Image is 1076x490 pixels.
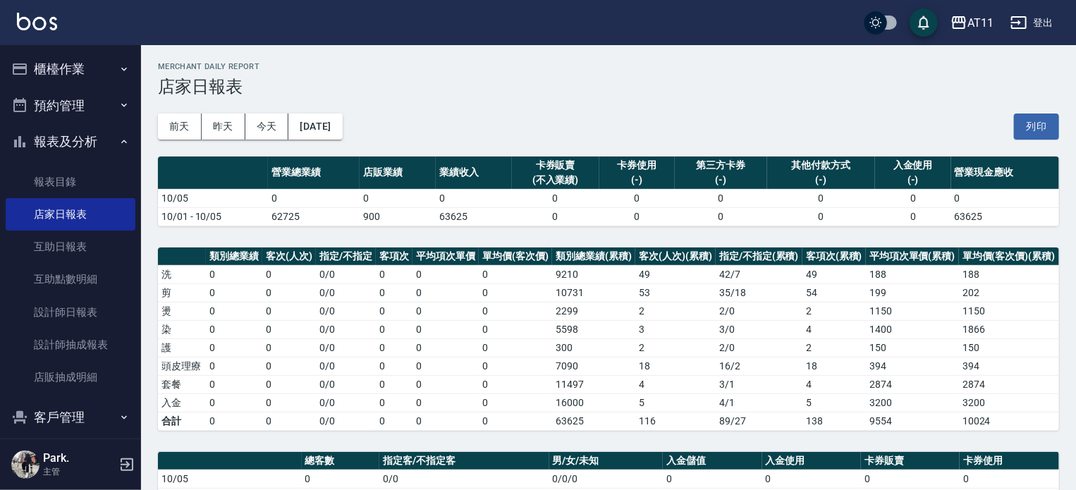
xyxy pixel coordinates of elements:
[360,157,436,190] th: 店販業績
[316,247,376,266] th: 指定/不指定
[967,14,994,32] div: AT11
[802,412,866,430] td: 138
[11,451,39,479] img: Person
[262,283,316,302] td: 0
[635,412,716,430] td: 116
[552,375,635,393] td: 11497
[549,452,664,470] th: 男/女/未知
[879,173,948,188] div: (-)
[552,393,635,412] td: 16000
[552,283,635,302] td: 10731
[316,338,376,357] td: 0 / 0
[802,357,866,375] td: 18
[603,173,672,188] div: (-)
[802,302,866,320] td: 2
[951,189,1059,207] td: 0
[635,393,716,412] td: 5
[262,393,316,412] td: 0
[512,207,599,226] td: 0
[479,283,552,302] td: 0
[360,207,436,226] td: 900
[262,412,316,430] td: 0
[716,412,802,430] td: 89/27
[158,470,302,488] td: 10/05
[262,338,316,357] td: 0
[552,412,635,430] td: 63625
[635,357,716,375] td: 18
[379,452,549,470] th: 指定客/不指定客
[158,114,202,140] button: 前天
[412,320,479,338] td: 0
[802,247,866,266] th: 客項次(累積)
[879,158,948,173] div: 入金使用
[945,8,999,37] button: AT11
[262,265,316,283] td: 0
[360,189,436,207] td: 0
[802,375,866,393] td: 4
[412,302,479,320] td: 0
[6,198,135,231] a: 店家日報表
[479,357,552,375] td: 0
[802,393,866,412] td: 5
[17,13,57,30] img: Logo
[716,357,802,375] td: 16 / 2
[635,247,716,266] th: 客次(人次)(累積)
[866,283,959,302] td: 199
[268,157,360,190] th: 營業總業績
[376,283,412,302] td: 0
[762,452,861,470] th: 入金使用
[376,247,412,266] th: 客項次
[675,207,766,226] td: 0
[675,189,766,207] td: 0
[635,375,716,393] td: 4
[436,157,512,190] th: 業績收入
[875,207,951,226] td: 0
[959,247,1059,266] th: 單均價(客次價)(累積)
[552,357,635,375] td: 7090
[412,357,479,375] td: 0
[861,470,960,488] td: 0
[158,77,1059,97] h3: 店家日報表
[412,375,479,393] td: 0
[206,412,262,430] td: 0
[479,247,552,266] th: 單均價(客次價)
[412,393,479,412] td: 0
[376,375,412,393] td: 0
[875,189,951,207] td: 0
[549,470,664,488] td: 0/0/0
[158,283,206,302] td: 剪
[245,114,289,140] button: 今天
[412,412,479,430] td: 0
[678,173,763,188] div: (-)
[716,247,802,266] th: 指定/不指定(累積)
[866,265,959,283] td: 188
[635,320,716,338] td: 3
[206,338,262,357] td: 0
[6,87,135,124] button: 預約管理
[206,375,262,393] td: 0
[206,265,262,283] td: 0
[910,8,938,37] button: save
[6,231,135,263] a: 互助日報表
[316,265,376,283] td: 0 / 0
[316,302,376,320] td: 0 / 0
[158,338,206,357] td: 護
[158,302,206,320] td: 燙
[552,338,635,357] td: 300
[515,158,596,173] div: 卡券販賣
[951,207,1059,226] td: 63625
[479,375,552,393] td: 0
[6,166,135,198] a: 報表目錄
[802,338,866,357] td: 2
[376,357,412,375] td: 0
[479,338,552,357] td: 0
[262,302,316,320] td: 0
[206,320,262,338] td: 0
[6,263,135,295] a: 互助點數明細
[158,247,1059,431] table: a dense table
[262,320,316,338] td: 0
[959,320,1059,338] td: 1866
[376,338,412,357] td: 0
[436,207,512,226] td: 63625
[866,320,959,338] td: 1400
